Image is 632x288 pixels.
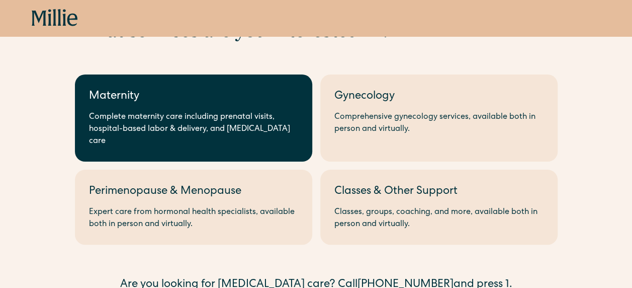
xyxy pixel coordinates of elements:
div: Complete maternity care including prenatal visits, hospital-based labor & delivery, and [MEDICAL_... [89,111,298,148]
div: Classes, groups, coaching, and more, available both in person and virtually. [334,206,544,231]
a: GynecologyComprehensive gynecology services, available both in person and virtually. [320,75,558,162]
div: Maternity [89,89,298,105]
a: Perimenopause & MenopauseExpert care from hormonal health specialists, available both in person a... [75,170,312,245]
div: Expert care from hormonal health specialists, available both in person and virtually. [89,206,298,231]
div: Perimenopause & Menopause [89,184,298,200]
div: Comprehensive gynecology services, available both in person and virtually. [334,111,544,135]
a: MaternityComplete maternity care including prenatal visits, hospital-based labor & delivery, and ... [75,75,312,162]
a: Classes & Other SupportClasses, groups, coaching, and more, available both in person and virtually. [320,170,558,245]
div: Classes & Other Support [334,184,544,200]
div: Gynecology [334,89,544,105]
